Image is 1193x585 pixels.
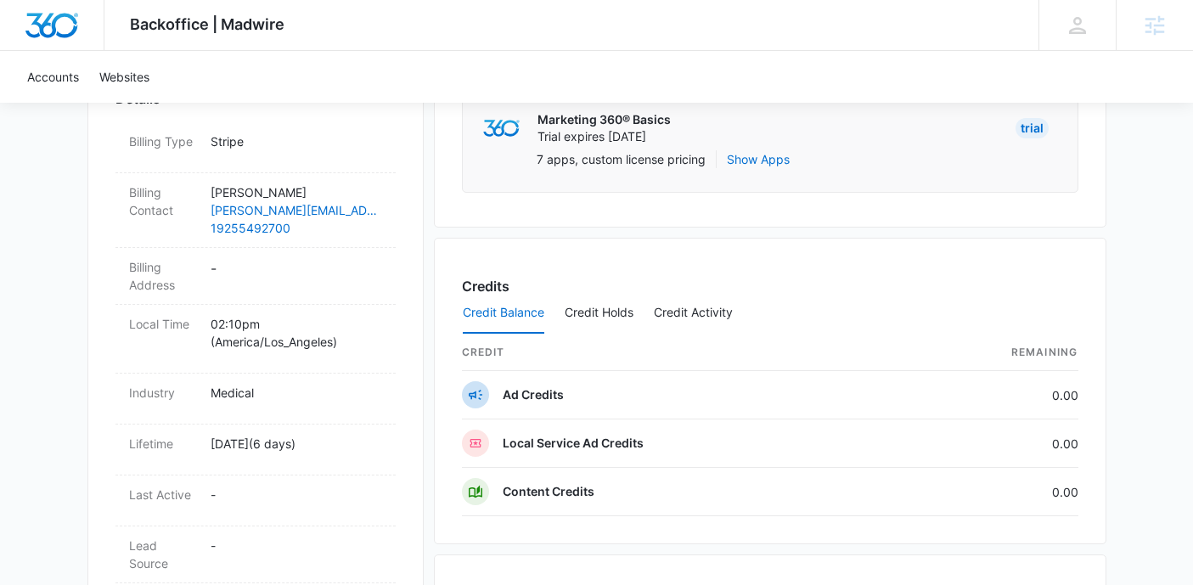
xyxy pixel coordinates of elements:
[130,15,284,33] span: Backoffice | Madwire
[115,475,396,526] div: Last Active-
[115,526,396,583] div: Lead Source-
[727,150,790,168] button: Show Apps
[483,120,520,138] img: marketing360Logo
[898,371,1078,419] td: 0.00
[211,486,382,503] p: -
[115,248,396,305] div: Billing Address-
[898,468,1078,516] td: 0.00
[115,374,396,425] div: IndustryMedical
[211,315,382,351] p: 02:10pm ( America/Los_Angeles )
[211,258,382,294] dd: -
[17,51,89,103] a: Accounts
[129,315,197,333] dt: Local Time
[115,305,396,374] div: Local Time02:10pm (America/Los_Angeles)
[537,128,671,145] p: Trial expires [DATE]
[503,386,564,403] p: Ad Credits
[898,335,1078,371] th: Remaining
[211,132,382,150] p: Stripe
[211,201,382,219] a: [PERSON_NAME][EMAIL_ADDRESS][DOMAIN_NAME]
[654,293,733,334] button: Credit Activity
[211,183,382,201] p: [PERSON_NAME]
[211,435,382,453] p: [DATE] ( 6 days )
[1016,118,1049,138] div: Trial
[129,183,197,219] dt: Billing Contact
[89,51,160,103] a: Websites
[537,150,706,168] p: 7 apps, custom license pricing
[129,384,197,402] dt: Industry
[503,435,644,452] p: Local Service Ad Credits
[115,173,396,248] div: Billing Contact[PERSON_NAME][PERSON_NAME][EMAIL_ADDRESS][DOMAIN_NAME]19255492700
[211,384,382,402] p: Medical
[462,335,898,371] th: credit
[565,293,633,334] button: Credit Holds
[115,425,396,475] div: Lifetime[DATE](6 days)
[129,435,197,453] dt: Lifetime
[115,122,396,173] div: Billing TypeStripe
[503,483,594,500] p: Content Credits
[129,537,197,572] dt: Lead Source
[463,293,544,334] button: Credit Balance
[211,537,382,554] p: -
[211,219,382,237] a: 19255492700
[462,276,509,296] h3: Credits
[129,258,197,294] dt: Billing Address
[129,132,197,150] dt: Billing Type
[898,419,1078,468] td: 0.00
[129,486,197,503] dt: Last Active
[537,111,671,128] p: Marketing 360® Basics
